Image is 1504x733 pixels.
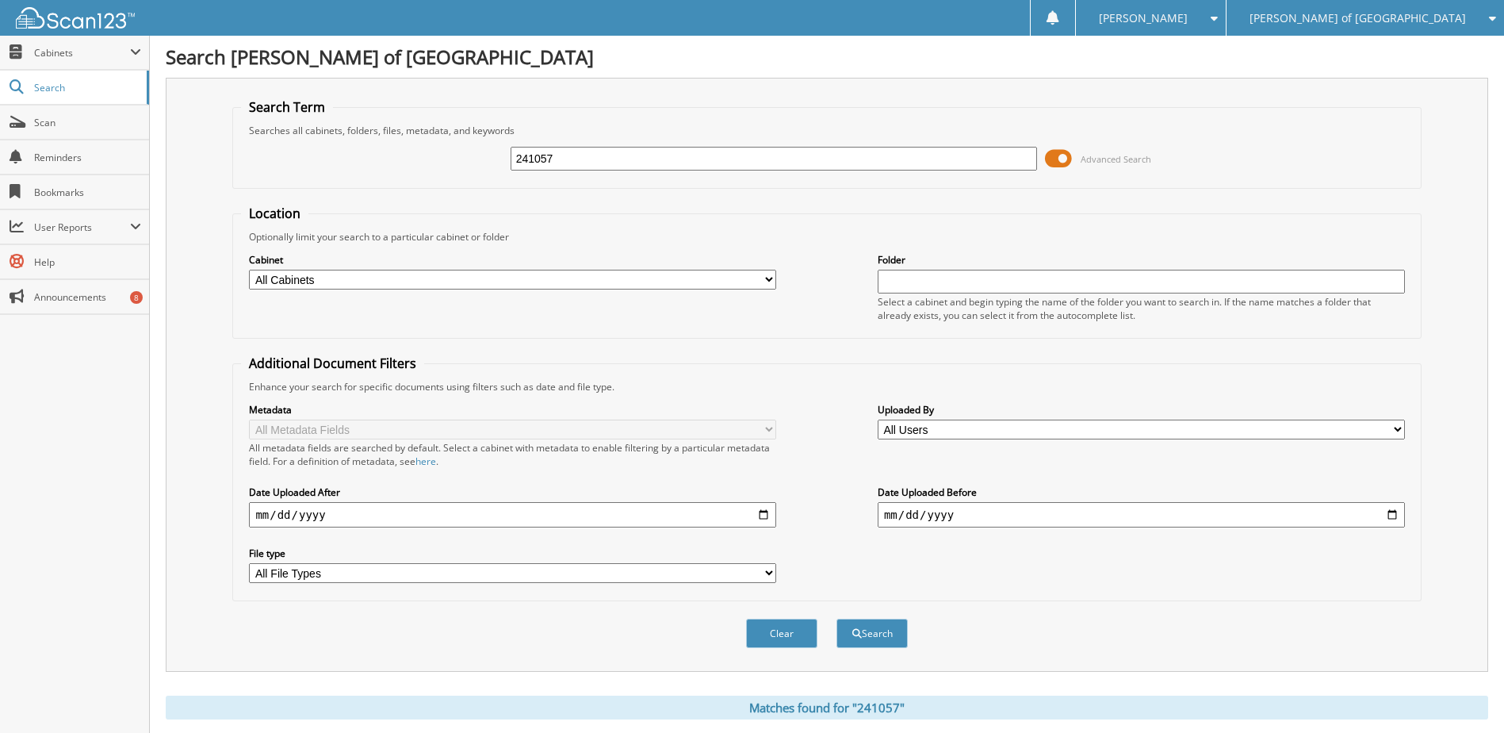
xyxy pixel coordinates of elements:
[34,81,139,94] span: Search
[249,547,776,560] label: File type
[415,455,436,468] a: here
[878,485,1405,499] label: Date Uploaded Before
[166,696,1488,720] div: Matches found for "241057"
[878,253,1405,267] label: Folder
[878,502,1405,528] input: end
[249,441,776,468] div: All metadata fields are searched by default. Select a cabinet with metadata to enable filtering b...
[1250,13,1466,23] span: [PERSON_NAME] of [GEOGRAPHIC_DATA]
[166,44,1488,70] h1: Search [PERSON_NAME] of [GEOGRAPHIC_DATA]
[241,124,1412,137] div: Searches all cabinets, folders, files, metadata, and keywords
[241,205,308,222] legend: Location
[878,403,1405,416] label: Uploaded By
[16,7,135,29] img: scan123-logo-white.svg
[130,291,143,304] div: 8
[34,151,141,164] span: Reminders
[746,619,817,648] button: Clear
[34,221,130,234] span: User Reports
[241,355,424,372] legend: Additional Document Filters
[836,619,908,648] button: Search
[249,502,776,528] input: start
[34,290,141,304] span: Announcements
[249,253,776,267] label: Cabinet
[241,230,1412,244] div: Optionally limit your search to a particular cabinet or folder
[34,186,141,199] span: Bookmarks
[1081,153,1151,165] span: Advanced Search
[34,255,141,269] span: Help
[249,403,776,416] label: Metadata
[878,295,1405,322] div: Select a cabinet and begin typing the name of the folder you want to search in. If the name match...
[241,98,333,116] legend: Search Term
[249,485,776,499] label: Date Uploaded After
[1099,13,1188,23] span: [PERSON_NAME]
[34,116,141,129] span: Scan
[34,46,130,59] span: Cabinets
[241,380,1412,393] div: Enhance your search for specific documents using filters such as date and file type.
